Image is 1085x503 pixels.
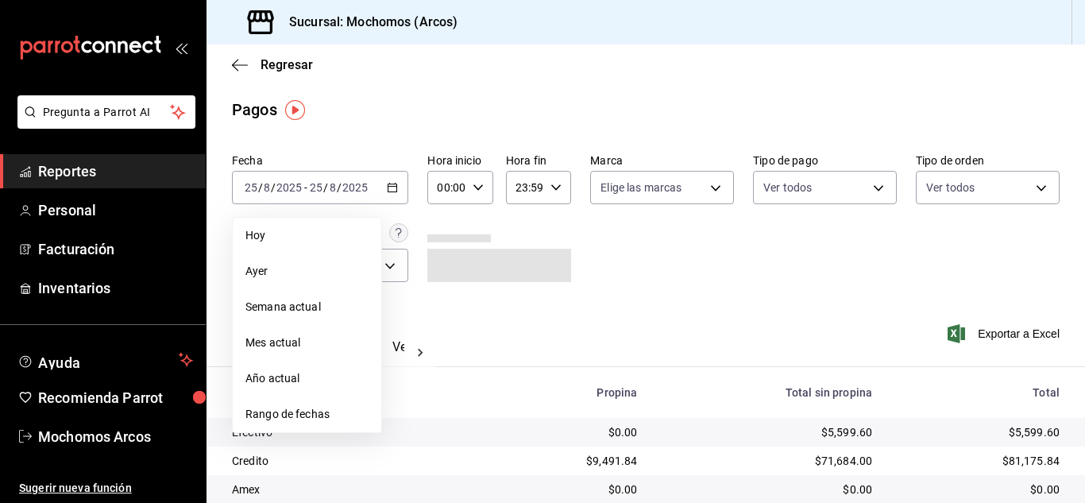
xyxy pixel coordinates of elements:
[662,386,872,399] div: Total sin propina
[271,181,276,194] span: /
[304,181,307,194] span: -
[245,370,369,387] span: Año actual
[337,181,342,194] span: /
[600,180,682,195] span: Elige las marcas
[489,453,637,469] div: $9,491.84
[43,104,171,121] span: Pregunta a Parrot AI
[245,263,369,280] span: Ayer
[427,155,492,166] label: Hora inicio
[323,181,328,194] span: /
[276,181,303,194] input: ----
[489,386,637,399] div: Propina
[506,155,571,166] label: Hora fin
[590,155,734,166] label: Marca
[916,155,1060,166] label: Tipo de orden
[898,386,1060,399] div: Total
[245,299,369,315] span: Semana actual
[898,424,1060,440] div: $5,599.60
[11,115,195,132] a: Pregunta a Parrot AI
[489,482,637,497] div: $0.00
[763,180,812,195] span: Ver todos
[232,155,408,166] label: Fecha
[175,41,187,54] button: open_drawer_menu
[232,57,313,72] button: Regresar
[662,453,872,469] div: $71,684.00
[245,335,369,351] span: Mes actual
[38,426,193,447] span: Mochomos Arcos
[898,482,1060,497] div: $0.00
[244,181,258,194] input: --
[263,181,271,194] input: --
[245,406,369,423] span: Rango de fechas
[392,339,452,366] button: Ver pagos
[898,453,1060,469] div: $81,175.84
[232,98,277,122] div: Pagos
[342,181,369,194] input: ----
[309,181,323,194] input: --
[232,482,464,497] div: Amex
[662,482,872,497] div: $0.00
[19,480,193,497] span: Sugerir nueva función
[38,199,193,221] span: Personal
[276,13,458,32] h3: Sucursal: Mochomos (Arcos)
[38,277,193,299] span: Inventarios
[951,324,1060,343] button: Exportar a Excel
[38,161,193,182] span: Reportes
[38,387,193,408] span: Recomienda Parrot
[329,181,337,194] input: --
[489,424,637,440] div: $0.00
[285,100,305,120] img: Tooltip marker
[38,350,172,370] span: Ayuda
[261,57,313,72] span: Regresar
[258,181,263,194] span: /
[17,95,195,129] button: Pregunta a Parrot AI
[245,227,369,244] span: Hoy
[753,155,897,166] label: Tipo de pago
[232,453,464,469] div: Credito
[38,238,193,260] span: Facturación
[926,180,975,195] span: Ver todos
[662,424,872,440] div: $5,599.60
